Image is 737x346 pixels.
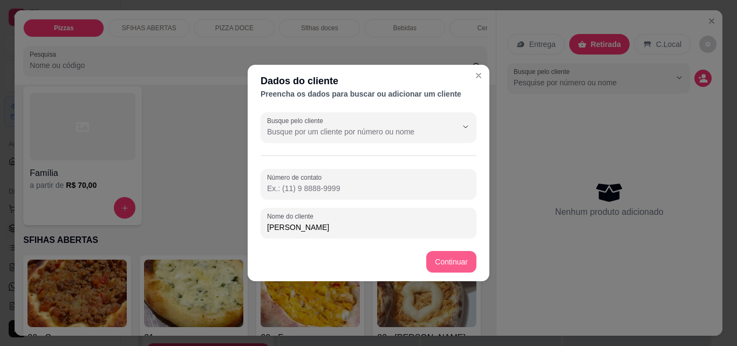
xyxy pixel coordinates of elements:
[261,89,476,99] div: Preencha os dados para buscar ou adicionar um cliente
[267,183,470,194] input: Número de contato
[426,251,476,273] button: Continuar
[261,73,476,89] div: Dados do cliente
[267,116,327,125] label: Busque pelo cliente
[457,118,474,135] button: Show suggestions
[267,222,470,233] input: Nome do cliente
[267,173,325,182] label: Número de contato
[470,67,487,84] button: Close
[267,126,440,137] input: Busque pelo cliente
[267,212,317,221] label: Nome do cliente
